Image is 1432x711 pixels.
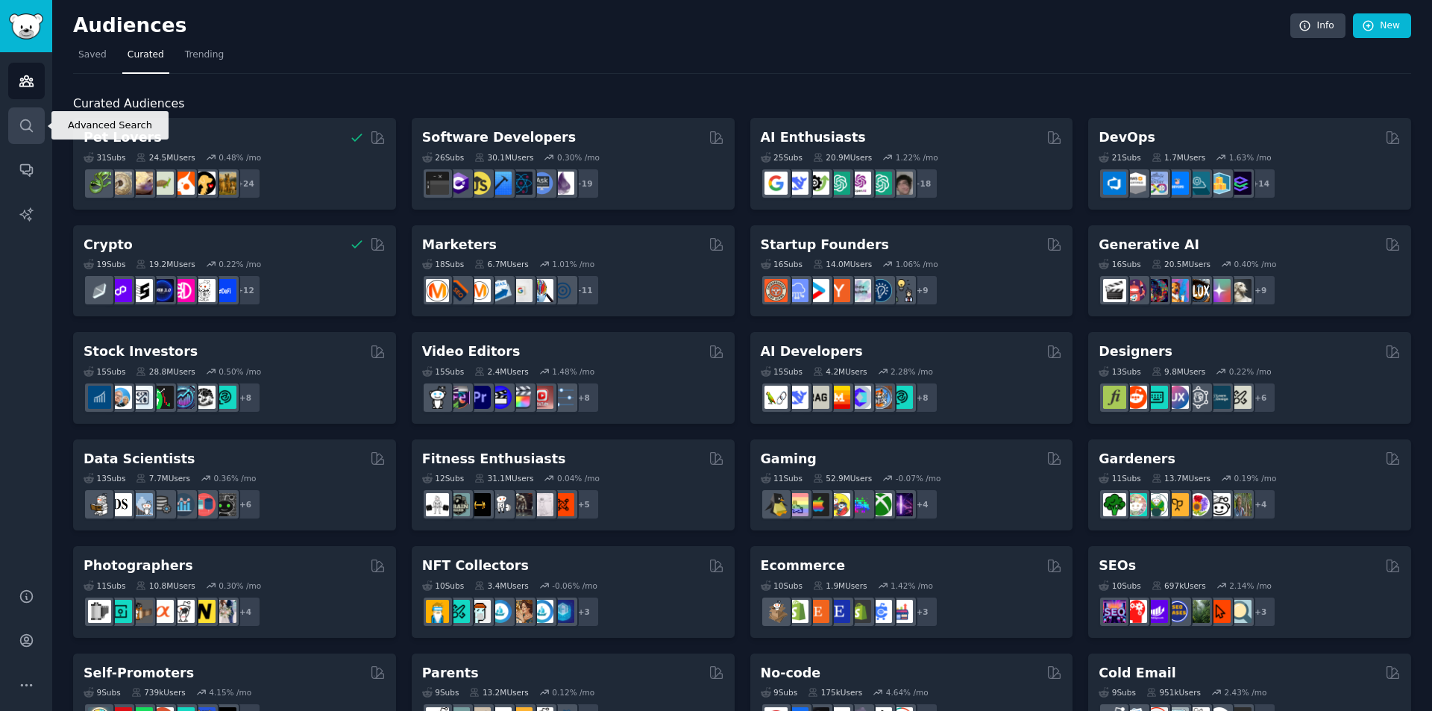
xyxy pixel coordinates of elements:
div: 0.30 % /mo [557,152,600,163]
img: statistics [130,493,153,516]
img: dividends [88,386,111,409]
div: 13 Sub s [1099,366,1140,377]
div: + 3 [568,596,600,627]
div: 19.2M Users [136,259,195,269]
img: iOSProgramming [489,172,512,195]
h2: AI Enthusiasts [761,128,866,147]
div: + 6 [230,489,261,520]
a: Curated [122,43,169,74]
img: chatgpt_prompts_ [869,172,892,195]
img: aws_cdk [1208,172,1231,195]
img: herpetology [88,172,111,195]
h2: Crypto [84,236,133,254]
h2: Parents [422,664,479,683]
span: Curated [128,48,164,62]
img: defiblockchain [172,279,195,302]
div: 31.1M Users [474,473,533,483]
img: Trading [151,386,174,409]
img: learndesign [1208,386,1231,409]
div: 2.4M Users [474,366,529,377]
div: 2.28 % /mo [891,366,933,377]
div: 14.0M Users [813,259,872,269]
div: 9 Sub s [422,687,459,698]
img: canon [172,600,195,623]
img: PlatformEngineers [1228,172,1252,195]
h2: Cold Email [1099,664,1175,683]
img: ecommercemarketing [869,600,892,623]
div: 0.30 % /mo [219,580,261,591]
div: 2.14 % /mo [1229,580,1272,591]
div: 0.22 % /mo [1229,366,1272,377]
img: dogbreed [213,172,236,195]
img: dropship [764,600,788,623]
img: UrbanGardening [1208,493,1231,516]
img: defi_ [213,279,236,302]
img: Rag [806,386,829,409]
img: sdforall [1166,279,1189,302]
div: 10 Sub s [761,580,803,591]
h2: Pet Lovers [84,128,162,147]
img: XboxGamers [869,493,892,516]
img: SavageGarden [1145,493,1168,516]
div: 1.48 % /mo [552,366,594,377]
div: 15 Sub s [761,366,803,377]
div: 0.36 % /mo [214,473,257,483]
div: + 18 [907,168,938,199]
div: 175k Users [808,687,862,698]
img: finalcutpro [509,386,533,409]
img: VideoEditors [489,386,512,409]
img: Emailmarketing [489,279,512,302]
img: FluxAI [1187,279,1210,302]
img: chatgpt_promptDesign [827,172,850,195]
img: startup [806,279,829,302]
img: GummySearch logo [9,13,43,40]
div: + 3 [907,596,938,627]
img: AWS_Certified_Experts [1124,172,1147,195]
img: EntrepreneurRideAlong [764,279,788,302]
div: + 4 [1245,489,1276,520]
div: 951k Users [1146,687,1201,698]
img: Youtubevideo [530,386,553,409]
h2: Startup Founders [761,236,889,254]
img: shopify [785,600,808,623]
img: OpenSourceAI [848,386,871,409]
div: + 4 [907,489,938,520]
h2: Data Scientists [84,450,195,469]
img: NFTMarketplace [447,600,470,623]
img: gamers [848,493,871,516]
h2: Self-Promoters [84,664,194,683]
img: DigitalItems [551,600,574,623]
img: personaltraining [551,493,574,516]
div: 0.04 % /mo [557,473,600,483]
img: postproduction [551,386,574,409]
div: 0.50 % /mo [219,366,261,377]
h2: Software Developers [422,128,576,147]
img: linux_gaming [764,493,788,516]
img: Etsy [806,600,829,623]
img: typography [1103,386,1126,409]
span: Curated Audiences [73,95,184,113]
img: reactnative [509,172,533,195]
div: 0.48 % /mo [219,152,261,163]
h2: Audiences [73,14,1290,38]
img: dalle2 [1124,279,1147,302]
div: + 8 [568,382,600,413]
img: indiehackers [848,279,871,302]
h2: Gaming [761,450,817,469]
img: premiere [468,386,491,409]
img: UX_Design [1228,386,1252,409]
div: 1.9M Users [813,580,867,591]
div: + 6 [1245,382,1276,413]
img: AIDevelopersSociety [890,386,913,409]
img: GymMotivation [447,493,470,516]
div: + 11 [568,275,600,306]
div: 19 Sub s [84,259,125,269]
img: macgaming [806,493,829,516]
div: 0.40 % /mo [1234,259,1276,269]
img: EtsySellers [827,600,850,623]
img: dataengineering [151,493,174,516]
img: reviewmyshopify [848,600,871,623]
img: SEO_Digital_Marketing [1103,600,1126,623]
img: leopardgeckos [130,172,153,195]
img: LangChain [764,386,788,409]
